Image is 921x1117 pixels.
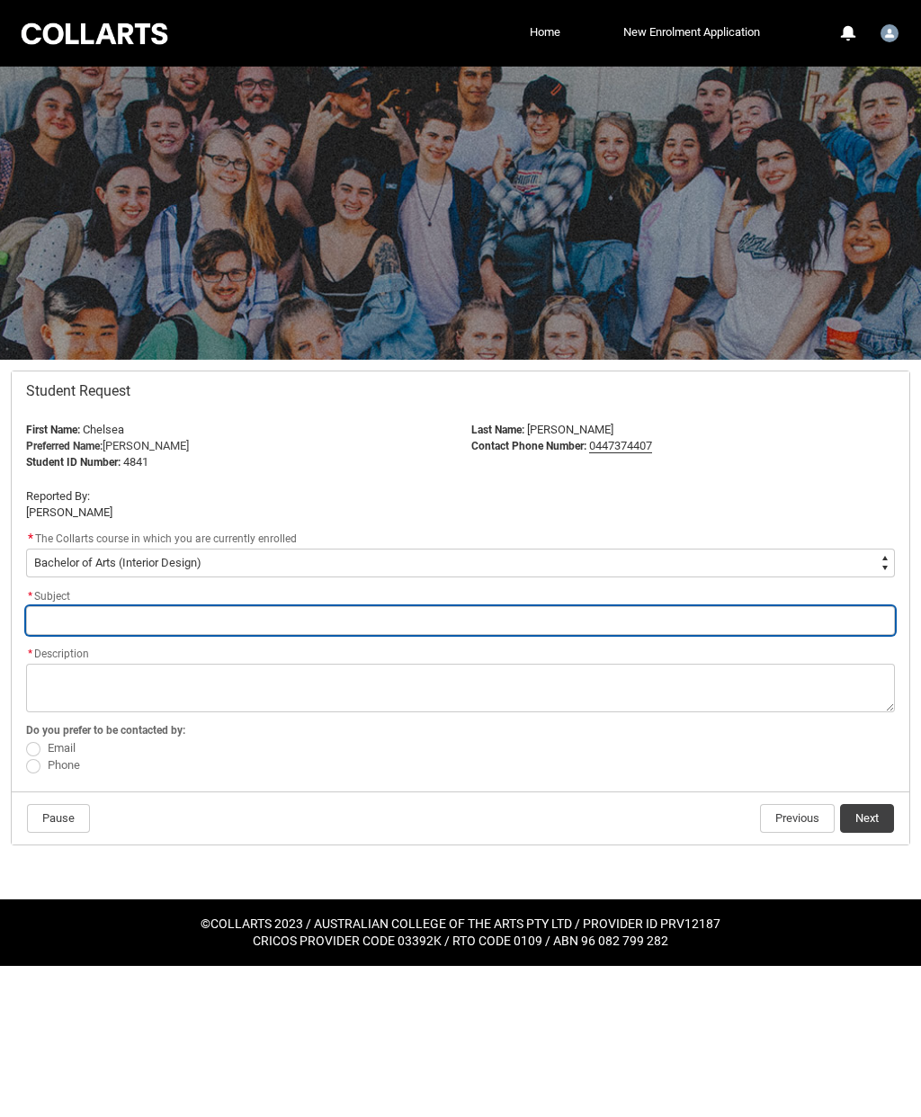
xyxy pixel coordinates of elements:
strong: Last Name: [471,424,524,436]
span: Description [26,648,89,660]
p: [PERSON_NAME] [26,505,895,521]
span: [PERSON_NAME] [103,439,189,452]
p: Chelsea [26,422,450,438]
abbr: required [28,531,33,545]
strong: Contact Phone Number: [471,440,586,452]
span: Subject [26,590,70,603]
article: Redu_Student_Request flow [11,371,910,845]
abbr: required [28,590,32,603]
img: Student.chart.20242228 [881,24,899,42]
a: Home [525,19,565,46]
button: Next [840,804,894,833]
span: Student Request [26,382,130,400]
p: Reported By: [26,488,895,505]
abbr: required [28,648,32,660]
span: Phone [48,758,80,772]
span: The Collarts course in which you are currently enrolled [35,532,297,545]
a: New Enrolment Application [619,19,765,46]
button: Pause [27,804,90,833]
strong: First Name: [26,424,80,436]
strong: Student ID Number: [26,456,121,469]
p: [PERSON_NAME] [471,422,895,438]
span: Email [48,741,76,755]
p: 4841 [26,454,450,470]
strong: Preferred Name: [26,440,103,452]
button: User Profile Student.chart.20242228 [876,17,903,46]
button: Previous [760,804,835,833]
span: Do you prefer to be contacted by: [26,724,185,737]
